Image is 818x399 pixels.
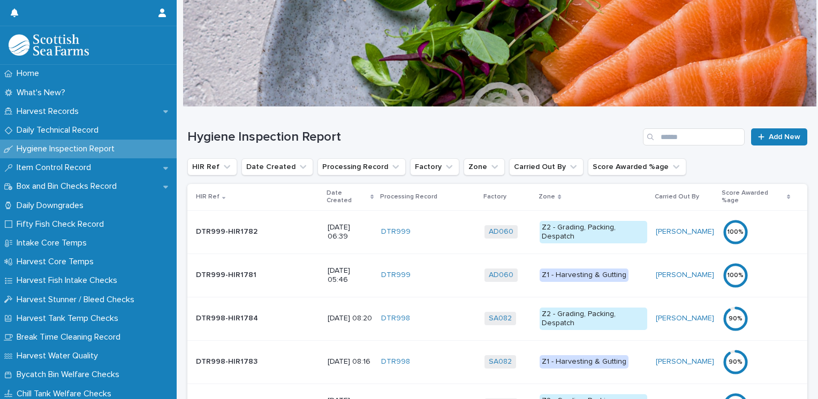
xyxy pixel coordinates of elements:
tr: DTR998-HIR1784DTR998-HIR1784 [DATE] 08:20DTR998 SA082 Z2 - Grading, Packing, Despatch[PERSON_NAME... [187,297,807,340]
div: Z2 - Grading, Packing, Despatch [540,221,647,243]
p: What's New? [12,88,74,98]
p: Processing Record [380,191,437,203]
tr: DTR999-HIR1781DTR999-HIR1781 [DATE] 05:46DTR999 AD060 Z1 - Harvesting & Gutting[PERSON_NAME] 100% [187,254,807,297]
p: Zone [539,191,555,203]
p: HIR Ref [196,191,219,203]
button: Processing Record [317,158,406,175]
p: Date Created [327,187,368,207]
button: HIR Ref [187,158,237,175]
p: DTR999-HIR1781 [196,268,259,280]
a: DTR999 [381,271,411,280]
p: Chill Tank Welfare Checks [12,389,120,399]
a: AD060 [489,227,513,236]
div: Z2 - Grading, Packing, Despatch [540,308,647,330]
tr: DTR998-HIR1783DTR998-HIR1783 [DATE] 08:16DTR998 SA082 Z1 - Harvesting & Gutting[PERSON_NAME] 90% [187,340,807,383]
button: Factory [410,158,459,175]
div: Z1 - Harvesting & Gutting [540,355,628,369]
p: Harvest Water Quality [12,351,107,361]
p: Fifty Fish Check Record [12,219,112,229]
p: DTR998-HIR1783 [196,355,260,366]
p: Carried Out By [655,191,699,203]
p: Daily Downgrades [12,201,92,211]
p: Harvest Tank Temp Checks [12,313,127,324]
p: DTR999-HIR1782 [196,225,260,236]
a: DTR999 [381,227,411,236]
tr: DTR999-HIR1782DTR999-HIR1782 [DATE] 06:39DTR999 AD060 Z2 - Grading, Packing, Despatch[PERSON_NAME... [187,210,807,254]
button: Date Created [241,158,313,175]
div: Z1 - Harvesting & Gutting [540,268,628,282]
p: Factory [483,191,506,203]
input: Search [643,128,745,145]
p: Home [12,68,48,79]
p: Harvest Records [12,106,87,117]
p: Harvest Stunner / Bleed Checks [12,295,143,305]
div: 90 % [723,315,748,323]
a: SA082 [489,357,512,366]
div: 90 % [723,358,748,366]
p: Harvest Core Temps [12,257,102,267]
a: AD060 [489,271,513,280]
p: Daily Technical Record [12,125,107,135]
a: [PERSON_NAME] [656,271,714,280]
h1: Hygiene Inspection Report [187,129,639,145]
div: 100 % [723,272,748,279]
p: Item Control Record [12,163,100,173]
p: Box and Bin Checks Record [12,181,125,191]
span: Add New [769,133,800,141]
p: Score Awarded %age [722,187,784,207]
p: Break Time Cleaning Record [12,332,129,342]
button: Zone [464,158,505,175]
button: Score Awarded %age [588,158,686,175]
div: 100 % [723,228,748,236]
a: [PERSON_NAME] [656,357,714,366]
a: DTR998 [381,357,410,366]
a: [PERSON_NAME] [656,314,714,323]
a: DTR998 [381,314,410,323]
p: [DATE] 08:20 [328,314,373,323]
a: [PERSON_NAME] [656,227,714,236]
p: [DATE] 05:46 [328,266,373,285]
p: DTR998-HIR1784 [196,312,260,323]
p: Bycatch Bin Welfare Checks [12,370,128,380]
p: Hygiene Inspection Report [12,144,123,154]
a: Add New [751,128,807,145]
p: [DATE] 06:39 [328,223,373,241]
img: mMrefqRFQpe26GRNOUkG [9,34,89,56]
p: Harvest Fish Intake Checks [12,275,126,286]
a: SA082 [489,314,512,323]
p: Intake Core Temps [12,238,95,248]
p: [DATE] 08:16 [328,357,373,366]
button: Carried Out By [509,158,584,175]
